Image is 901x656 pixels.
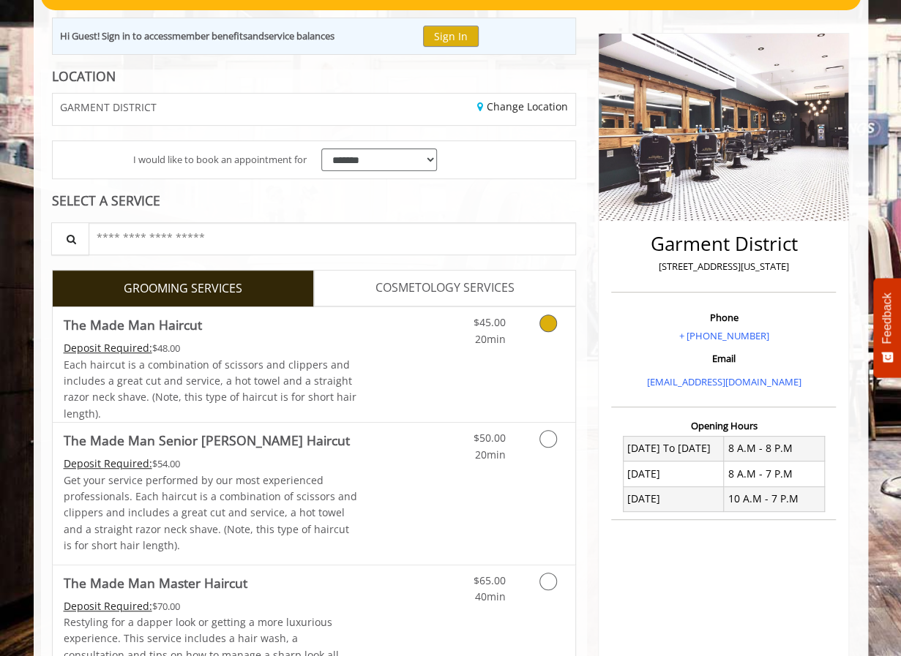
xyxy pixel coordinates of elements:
[477,99,568,113] a: Change Location
[623,461,724,486] td: [DATE]
[264,29,334,42] b: service balances
[375,279,515,298] span: COSMETOLOGY SERVICES
[64,472,358,554] p: Get your service performed by our most experienced professionals. Each haircut is a combination o...
[881,293,894,344] span: Feedback
[64,340,358,356] div: $48.00
[474,332,505,346] span: 20min
[64,358,356,421] span: Each haircut is a combination of scissors and clippers and includes a great cut and service, a ho...
[724,436,825,461] td: 8 A.M - 8 P.M
[124,279,242,298] span: GROOMING SERVICES
[873,278,901,377] button: Feedback - Show survey
[64,573,247,593] b: The Made Man Master Haircut
[64,314,202,335] b: The Made Man Haircut
[474,448,505,461] span: 20min
[474,589,505,603] span: 40min
[52,67,116,85] b: LOCATION
[615,312,832,323] h3: Phone
[133,152,307,167] span: I would like to book an appointment for
[60,29,334,44] div: Hi Guest! Sign in to access and
[473,315,505,329] span: $45.00
[64,341,152,355] span: This service needs some Advance to be paid before we block your appointment
[615,233,832,255] h2: Garment District
[64,598,358,614] div: $70.00
[623,436,724,461] td: [DATE] To [DATE]
[51,222,89,255] button: Service Search
[423,26,479,47] button: Sign In
[64,456,152,470] span: This service needs some Advance to be paid before we block your appointment
[64,430,350,450] b: The Made Man Senior [PERSON_NAME] Haircut
[646,375,801,388] a: [EMAIL_ADDRESS][DOMAIN_NAME]
[678,329,769,342] a: + [PHONE_NUMBER]
[473,573,505,587] span: $65.00
[623,486,724,511] td: [DATE]
[64,599,152,613] span: This service needs some Advance to be paid before we block your appointment
[615,259,832,274] p: [STREET_ADDRESS][US_STATE]
[64,456,358,472] div: $54.00
[724,486,825,511] td: 10 A.M - 7 P.M
[611,421,836,431] h3: Opening Hours
[615,353,832,363] h3: Email
[724,461,825,486] td: 8 A.M - 7 P.M
[60,102,157,113] span: GARMENT DISTRICT
[172,29,247,42] b: member benefits
[52,194,577,208] div: SELECT A SERVICE
[473,431,505,445] span: $50.00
